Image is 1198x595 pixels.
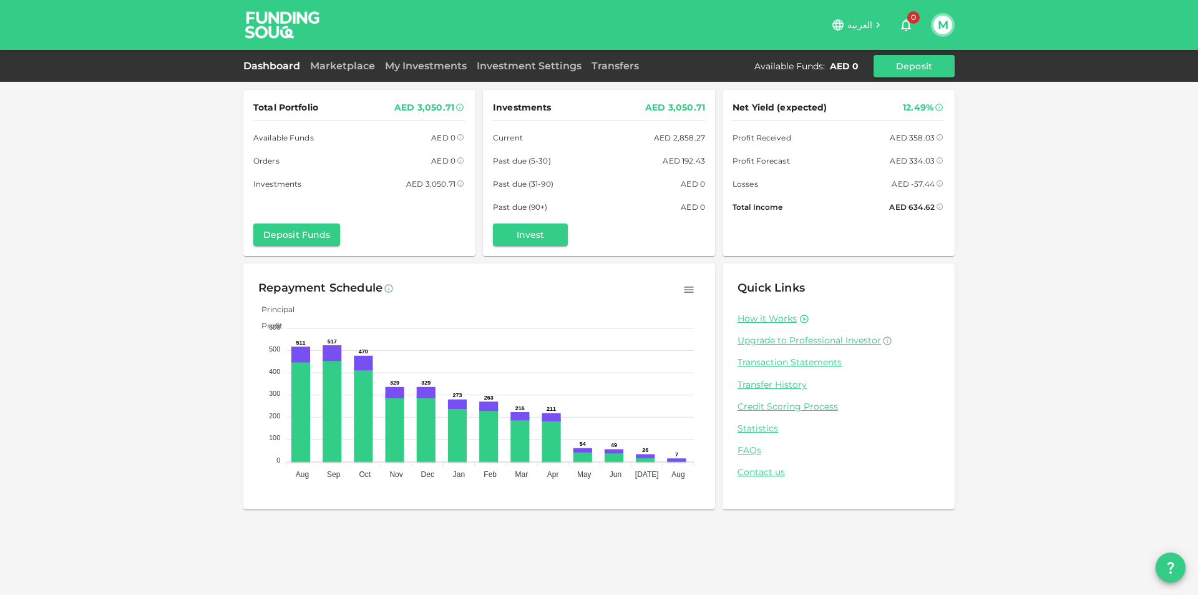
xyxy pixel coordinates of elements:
[394,100,454,116] div: AED 3,050.71
[253,154,280,167] span: Orders
[894,12,918,37] button: 0
[645,100,705,116] div: AED 3,050.71
[681,177,705,190] div: AED 0
[484,470,497,479] tspan: Feb
[903,100,933,116] div: 12.49%
[738,357,940,368] a: Transaction Statements
[493,100,551,116] span: Investments
[738,313,797,325] a: How it Works
[587,60,644,72] a: Transfers
[738,335,940,347] a: Upgrade to Professional Investor
[733,100,827,116] span: Net Yield (expected)
[654,131,705,144] div: AED 2,858.27
[380,60,472,72] a: My Investments
[243,60,305,72] a: Dashboard
[738,445,940,456] a: FAQs
[406,177,455,190] div: AED 3,050.71
[253,224,340,246] button: Deposit Funds
[253,131,314,144] span: Available Funds
[933,16,952,34] button: M
[733,200,782,214] span: Total Income
[515,470,528,479] tspan: Mar
[890,154,935,167] div: AED 334.03
[738,466,940,478] a: Contact us
[1156,553,1186,583] button: question
[252,321,283,330] span: Profit
[276,456,280,464] tspan: 0
[269,390,280,397] tspan: 300
[472,60,587,72] a: Investment Settings
[493,131,523,144] span: Current
[635,470,659,479] tspan: [DATE]
[252,305,295,314] span: Principal
[258,278,382,298] div: Repayment Schedule
[269,345,280,353] tspan: 500
[733,154,790,167] span: Profit Forecast
[421,470,434,479] tspan: Dec
[296,470,309,479] tspan: Aug
[359,470,371,479] tspan: Oct
[847,19,872,31] span: العربية
[733,177,758,190] span: Losses
[890,131,935,144] div: AED 358.03
[493,154,551,167] span: Past due (5-30)
[830,60,859,72] div: AED 0
[733,131,791,144] span: Profit Received
[889,200,935,214] div: AED 634.62
[269,323,280,331] tspan: 600
[892,177,935,190] div: AED -57.44
[493,177,553,190] span: Past due (31-90)
[663,154,705,167] div: AED 192.43
[389,470,402,479] tspan: Nov
[610,470,621,479] tspan: Jun
[577,470,592,479] tspan: May
[431,154,455,167] div: AED 0
[327,470,341,479] tspan: Sep
[269,368,280,375] tspan: 400
[738,401,940,413] a: Credit Scoring Process
[874,55,955,77] button: Deposit
[493,224,568,246] button: Invest
[738,281,805,295] span: Quick Links
[671,470,684,479] tspan: Aug
[253,177,301,190] span: Investments
[738,335,881,346] span: Upgrade to Professional Investor
[754,60,825,72] div: Available Funds :
[431,131,455,144] div: AED 0
[269,434,280,441] tspan: 100
[493,200,548,214] span: Past due (90+)
[269,412,280,420] tspan: 200
[738,423,940,435] a: Statistics
[453,470,465,479] tspan: Jan
[547,470,559,479] tspan: Apr
[305,60,380,72] a: Marketplace
[681,200,705,214] div: AED 0
[253,100,318,116] span: Total Portfolio
[738,379,940,391] a: Transfer History
[907,11,920,24] span: 0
